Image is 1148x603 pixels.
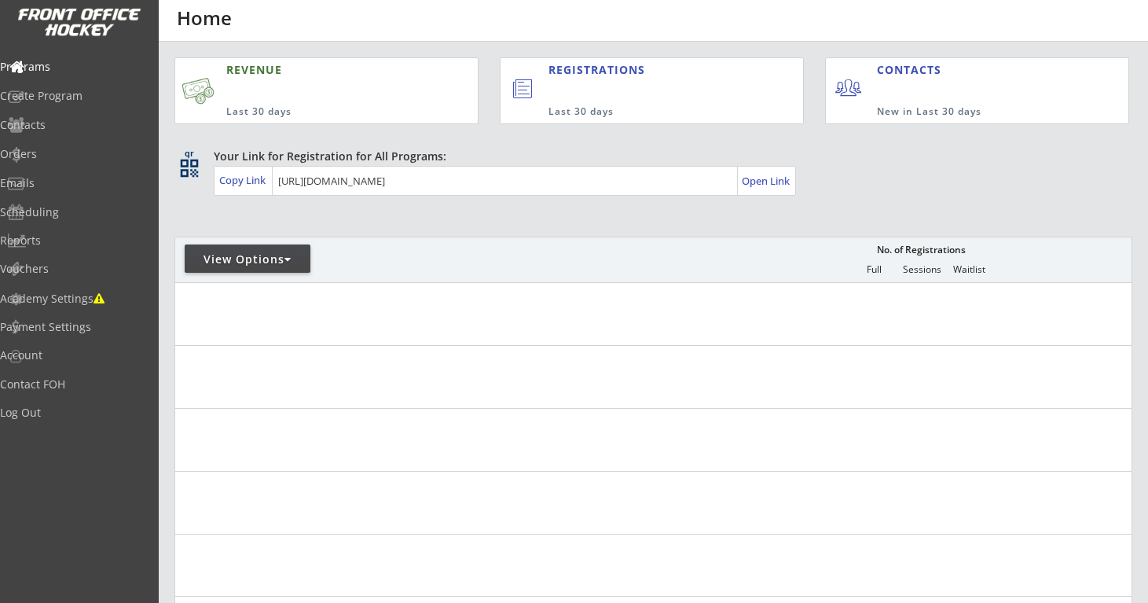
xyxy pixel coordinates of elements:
[185,252,310,267] div: View Options
[219,173,269,187] div: Copy Link
[548,62,732,78] div: REGISTRATIONS
[850,264,897,275] div: Full
[548,105,739,119] div: Last 30 days
[742,175,791,188] div: Open Link
[898,264,945,275] div: Sessions
[226,62,405,78] div: REVENUE
[872,245,970,256] div: No. of Registrations
[226,105,405,119] div: Last 30 days
[877,105,1055,119] div: New in Last 30 days
[945,264,992,275] div: Waitlist
[178,156,201,180] button: qr_code
[742,170,791,192] a: Open Link
[179,149,198,159] div: qr
[877,62,948,78] div: CONTACTS
[214,149,1084,164] div: Your Link for Registration for All Programs:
